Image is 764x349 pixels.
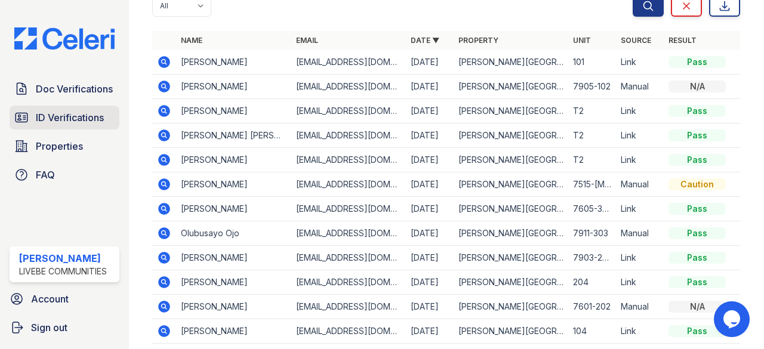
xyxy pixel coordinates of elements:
iframe: chat widget [714,301,752,337]
div: Pass [668,56,726,68]
td: [PERSON_NAME] [176,172,291,197]
td: Link [616,148,664,172]
td: Link [616,246,664,270]
div: [PERSON_NAME] [19,251,107,265]
td: [DATE] [406,99,454,123]
td: [DATE] [406,221,454,246]
div: LiveBe Communities [19,265,107,277]
td: [PERSON_NAME][GEOGRAPHIC_DATA] [454,50,568,75]
td: [DATE] [406,246,454,270]
td: 104 [568,319,616,344]
div: N/A [668,301,726,313]
td: Olubusayo Ojo [176,221,291,246]
td: [PERSON_NAME][GEOGRAPHIC_DATA] [454,99,568,123]
td: Link [616,123,664,148]
div: Pass [668,325,726,337]
td: 204 [568,270,616,295]
div: Pass [668,203,726,215]
a: Account [5,287,124,311]
td: Link [616,50,664,75]
td: Link [616,319,664,344]
td: [EMAIL_ADDRESS][DOMAIN_NAME] [291,295,406,319]
span: Properties [36,139,83,153]
td: [EMAIL_ADDRESS][DOMAIN_NAME] [291,221,406,246]
td: T2 [568,148,616,172]
div: Pass [668,252,726,264]
td: [PERSON_NAME] [176,246,291,270]
td: 7605-302 [568,197,616,221]
span: Account [31,292,69,306]
div: Pass [668,129,726,141]
td: Link [616,99,664,123]
td: [PERSON_NAME][GEOGRAPHIC_DATA] [454,221,568,246]
a: Doc Verifications [10,77,119,101]
td: [PERSON_NAME] [176,319,291,344]
a: ID Verifications [10,106,119,129]
span: Doc Verifications [36,82,113,96]
td: [EMAIL_ADDRESS][DOMAIN_NAME] [291,270,406,295]
td: [PERSON_NAME] [176,270,291,295]
span: Sign out [31,320,67,335]
a: Source [621,36,651,45]
td: [EMAIL_ADDRESS][DOMAIN_NAME] [291,75,406,99]
a: FAQ [10,163,119,187]
td: [PERSON_NAME] [176,295,291,319]
td: T2 [568,99,616,123]
td: [PERSON_NAME][GEOGRAPHIC_DATA] [454,123,568,148]
a: Unit [573,36,591,45]
td: [PERSON_NAME] [176,99,291,123]
a: Result [668,36,697,45]
td: [EMAIL_ADDRESS][DOMAIN_NAME] [291,319,406,344]
td: Link [616,270,664,295]
td: [DATE] [406,295,454,319]
td: 7601-202 [568,295,616,319]
td: [PERSON_NAME][GEOGRAPHIC_DATA] [454,75,568,99]
td: [DATE] [406,148,454,172]
a: Property [458,36,498,45]
td: Manual [616,221,664,246]
td: [DATE] [406,172,454,197]
div: Pass [668,227,726,239]
td: 7911-303 [568,221,616,246]
td: T2 [568,123,616,148]
td: [PERSON_NAME][GEOGRAPHIC_DATA] [454,172,568,197]
td: [PERSON_NAME][GEOGRAPHIC_DATA] [454,270,568,295]
div: Pass [668,154,726,166]
td: [PERSON_NAME][GEOGRAPHIC_DATA] [454,246,568,270]
td: [DATE] [406,123,454,148]
td: [PERSON_NAME][GEOGRAPHIC_DATA] [454,197,568,221]
td: [DATE] [406,270,454,295]
td: Manual [616,172,664,197]
td: [PERSON_NAME] [PERSON_NAME] [176,123,291,148]
td: [DATE] [406,75,454,99]
a: Sign out [5,316,124,339]
td: [EMAIL_ADDRESS][DOMAIN_NAME] [291,99,406,123]
div: N/A [668,81,726,92]
td: 101 [568,50,616,75]
td: [PERSON_NAME] [176,75,291,99]
td: Link [616,197,664,221]
td: [PERSON_NAME][GEOGRAPHIC_DATA] [454,295,568,319]
td: Manual [616,295,664,319]
td: [DATE] [406,197,454,221]
a: Date ▼ [411,36,439,45]
td: [EMAIL_ADDRESS][DOMAIN_NAME] [291,50,406,75]
td: [EMAIL_ADDRESS][DOMAIN_NAME] [291,197,406,221]
span: FAQ [36,168,55,182]
td: [PERSON_NAME] [176,197,291,221]
td: [EMAIL_ADDRESS][DOMAIN_NAME] [291,148,406,172]
td: Manual [616,75,664,99]
a: Email [296,36,318,45]
div: Pass [668,276,726,288]
a: Properties [10,134,119,158]
td: [DATE] [406,50,454,75]
td: 7905-102 [568,75,616,99]
td: [DATE] [406,319,454,344]
div: Caution [668,178,726,190]
a: Name [181,36,202,45]
img: CE_Logo_Blue-a8612792a0a2168367f1c8372b55b34899dd931a85d93a1a3d3e32e68fde9ad4.png [5,27,124,50]
td: [PERSON_NAME][GEOGRAPHIC_DATA] [454,319,568,344]
td: 7903-202 [568,246,616,270]
td: [PERSON_NAME] [176,148,291,172]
